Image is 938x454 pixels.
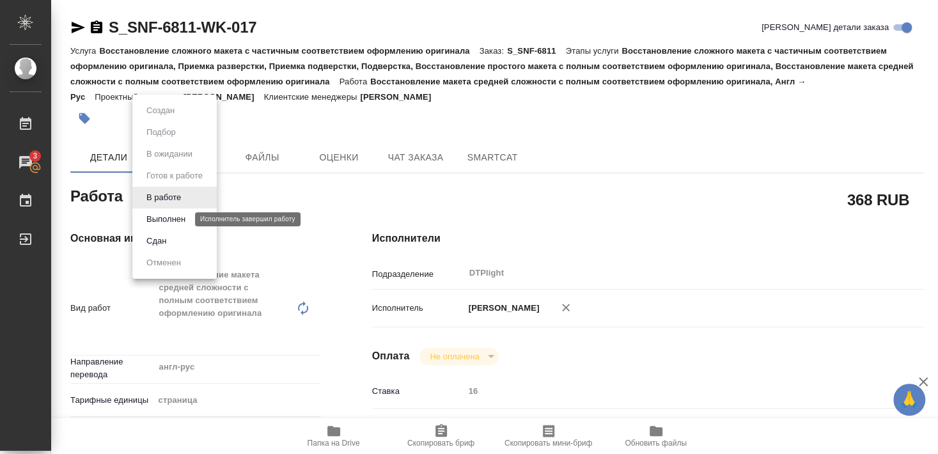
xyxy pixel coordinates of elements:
button: Подбор [143,125,180,139]
button: Готов к работе [143,169,207,183]
button: В ожидании [143,147,196,161]
button: В работе [143,191,185,205]
button: Создан [143,104,178,118]
button: Отменен [143,256,185,270]
button: Выполнен [143,212,189,226]
button: Сдан [143,234,170,248]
